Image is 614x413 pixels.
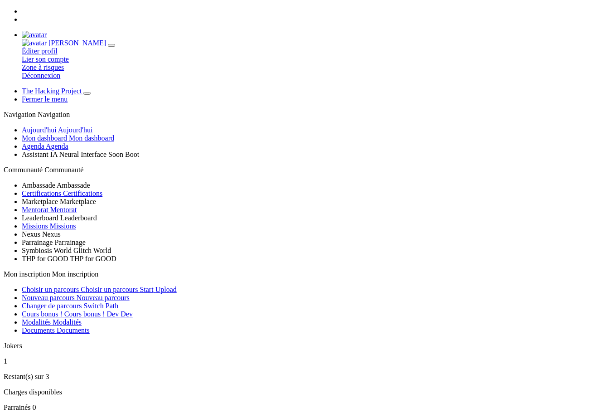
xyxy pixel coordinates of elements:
span: Switch Path [83,302,118,310]
span: Start [140,286,153,293]
span: THP for GOOD THP for GOOD [22,255,116,262]
a: Éditer profil [22,47,58,55]
span: Boot [125,151,139,158]
span: Ambassade [57,181,90,189]
img: avatar [22,39,47,47]
span: Choisir un parcours [22,286,79,293]
span: translation missing: fr.dashboard.community.tabs.leaderboard [22,214,58,222]
span: Ambassade Ambassade [22,181,90,189]
span: Aujourd'hui [58,126,93,134]
span: Jokers [4,342,22,350]
span: Missions [22,222,48,230]
span: Modalités [22,318,51,326]
span: Assistant IA Neural Interface Soon Boot [22,151,139,158]
span: 0 [33,403,36,411]
span: Documents [57,326,90,334]
span: Nouveau parcours [77,294,130,301]
span: Documents [22,326,55,334]
span: Communauté [44,166,83,174]
span: Assistant IA [22,151,58,158]
span: Mentorat [22,206,48,214]
a: Changer de parcours Switch Path [22,302,118,310]
a: Lier son compte [22,55,69,63]
span: Agenda [22,142,44,150]
a: Certifications Certifications [22,189,102,197]
span: Glitch World [73,247,111,254]
span: Parrainés [4,403,31,411]
span: Modalités [53,318,82,326]
span: Marketplace Marketplace [22,198,96,205]
a: Aujourd'hui Aujourd'hui [22,126,92,134]
a: Agenda Agenda [22,142,68,150]
span: Certifications [63,189,102,197]
a: Fermer le menu [22,95,68,103]
span: Nouveau parcours [22,294,75,301]
span: Marketplace [22,198,58,205]
span: Mon inscription [52,270,99,278]
span: Dev [107,310,119,318]
a: Zone à risques [22,63,64,71]
a: Déconnexion [22,72,60,79]
span: Neural Interface [59,151,106,158]
span: Upload [155,286,177,293]
span: The Hacking Project [22,87,82,95]
span: [PERSON_NAME] [48,39,106,47]
span: Communauté [4,166,43,174]
p: 1 [4,357,610,365]
span: Mentorat [50,206,77,214]
span: translation missing: fr.dashboard.community.tabs.leaderboard [60,214,97,222]
a: Mon dashboard Mon dashboard [22,134,114,142]
p: Charges disponibles [4,388,610,396]
a: Mentorat Mentorat [22,206,77,214]
span: Symbiosis World Glitch World [22,247,111,254]
span: Leaderboard Leaderboard [22,214,97,222]
a: Documents Documents [22,326,90,334]
button: Basculer de thème [83,92,91,95]
span: Missions [50,222,76,230]
span: Ambassade [22,181,55,189]
span: Mon dashboard [22,134,67,142]
span: Navigation [38,111,70,118]
span: Nexus [22,230,40,238]
a: avatar [PERSON_NAME] [22,39,108,47]
span: Aujourd'hui [22,126,57,134]
span: Navigation [4,111,36,118]
a: Missions Missions [22,222,76,230]
p: Restant(s) sur 3 [4,373,610,381]
span: Changer de parcours [22,302,82,310]
a: Modalités Modalités [22,318,82,326]
span: Dev [121,310,133,318]
span: Mon inscription [4,270,50,278]
span: Nexus Nexus [22,230,61,238]
span: Mon dashboard [69,134,114,142]
a: The Hacking Project [22,87,83,95]
span: Cours bonus ! [64,310,105,318]
span: Certifications [22,189,61,197]
span: THP for GOOD [22,255,68,262]
span: Agenda [46,142,68,150]
span: Parrainage [22,238,53,246]
span: Marketplace [60,198,96,205]
span: Cours bonus ! [22,310,63,318]
span: Nexus [42,230,61,238]
span: Choisir un parcours [81,286,138,293]
img: avatar [22,31,47,39]
span: THP for GOOD [70,255,116,262]
span: Symbiosis World [22,247,72,254]
a: Cours bonus ! Cours bonus ! Dev Dev [22,310,133,318]
span: Parrainage [54,238,85,246]
a: Nouveau parcours Nouveau parcours [22,294,130,301]
span: Soon [108,151,123,158]
a: Choisir un parcours Choisir un parcours Start Upload [22,286,177,293]
span: Parrainage Parrainage [22,238,86,246]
